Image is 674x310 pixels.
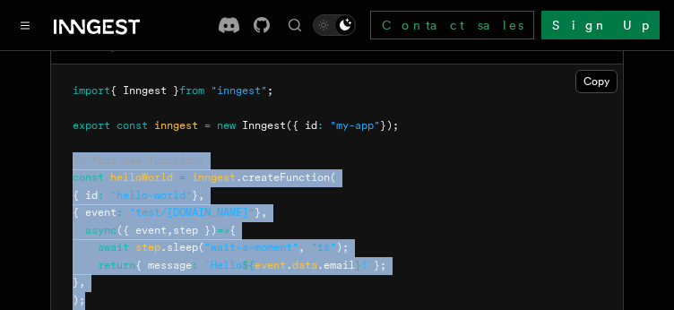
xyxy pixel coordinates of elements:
a: Contact sales [370,11,534,39]
span: step }) [173,224,217,237]
span: { message [135,259,192,271]
span: async [85,224,117,237]
span: ${ [242,259,255,271]
span: { id [73,189,98,202]
span: Inngest [242,119,286,132]
span: "1s" [311,241,336,254]
span: : [98,189,104,202]
button: Copy [575,70,618,93]
span: .sleep [160,241,198,254]
span: }; [374,259,386,271]
span: , [298,241,305,254]
span: , [167,224,173,237]
span: event [255,259,286,271]
span: = [179,171,186,184]
span: const [73,171,104,184]
span: , [261,206,267,219]
code: src/inngest/index.ts [65,39,191,52]
span: ({ event [117,224,167,237]
span: "inngest" [211,84,267,97]
span: // Your new function: [73,154,204,167]
span: const [117,119,148,132]
span: await [98,241,129,254]
span: { [229,224,236,237]
span: } [255,206,261,219]
span: export [73,119,110,132]
span: { Inngest } [110,84,179,97]
button: Toggle navigation [14,14,36,36]
span: inngest [192,171,236,184]
span: ( [330,171,336,184]
span: data [292,259,317,271]
span: : [317,119,324,132]
span: => [217,224,229,237]
span: . [286,259,292,271]
span: inngest [154,119,198,132]
span: "my-app" [330,119,380,132]
span: step [135,241,160,254]
span: { event [73,206,117,219]
span: "hello-world" [110,189,192,202]
a: Sign Up [541,11,660,39]
span: } [73,276,79,288]
span: , [198,189,204,202]
span: import [73,84,110,97]
span: "wait-a-moment" [204,241,298,254]
span: ); [73,294,85,306]
button: Find something... [284,14,306,36]
span: from [179,84,204,97]
span: ( [198,241,204,254]
span: `Hello [204,259,242,271]
span: return [98,259,135,271]
span: } [355,259,361,271]
span: : [192,259,198,271]
span: }); [380,119,399,132]
span: .createFunction [236,171,330,184]
span: ; [267,84,273,97]
span: ); [336,241,349,254]
span: "test/[DOMAIN_NAME]" [129,206,255,219]
button: Toggle dark mode [313,14,356,36]
span: , [79,276,85,288]
span: } [192,189,198,202]
span: ({ id [286,119,317,132]
span: new [217,119,236,132]
span: !` [361,259,374,271]
span: helloWorld [110,171,173,184]
span: .email [317,259,355,271]
span: : [117,206,123,219]
span: = [204,119,211,132]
